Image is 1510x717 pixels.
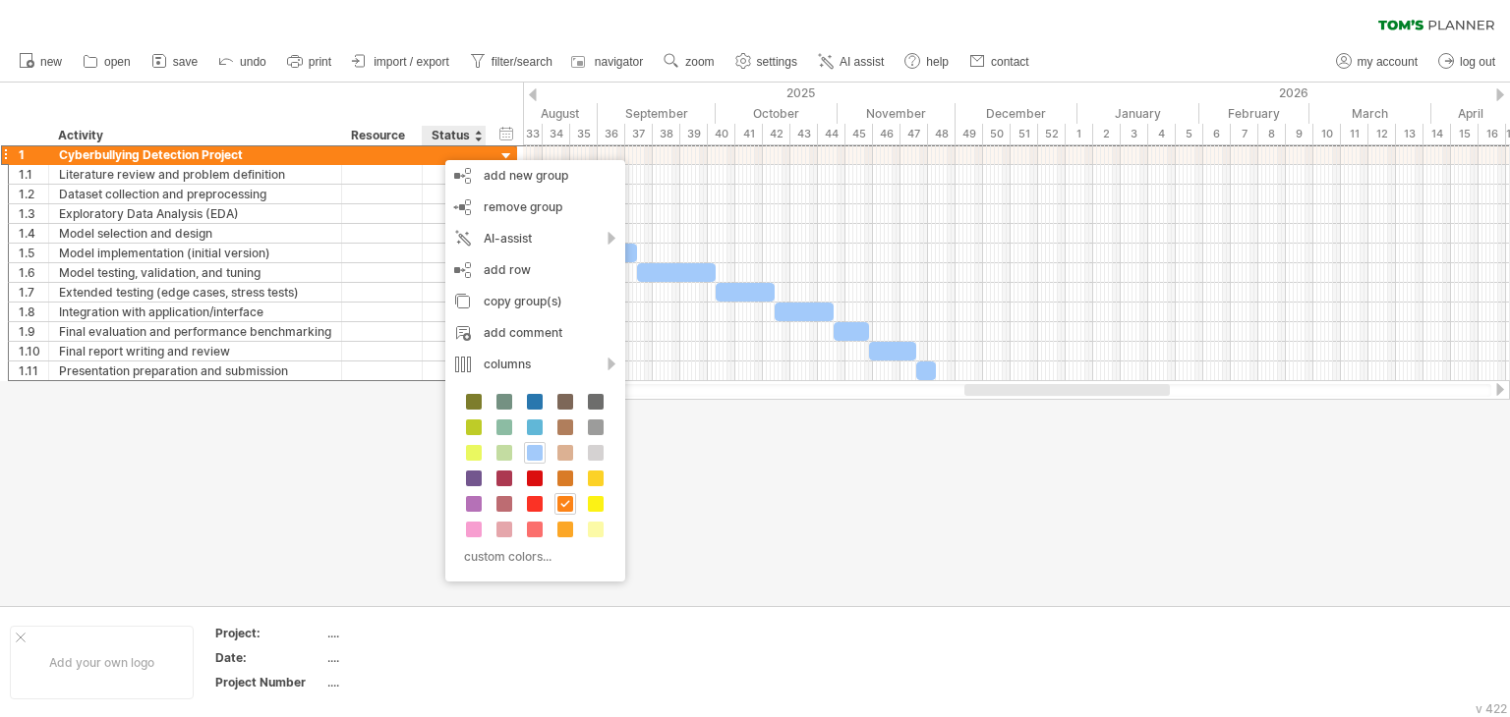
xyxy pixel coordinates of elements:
div: Model testing, validation, and tuning [59,263,331,282]
div: 44 [818,124,845,144]
div: 3 [1121,124,1148,144]
div: Project Number [215,674,323,690]
span: navigator [595,55,643,69]
div: 1.10 [19,342,48,360]
div: 51 [1011,124,1038,144]
div: Literature review and problem definition [59,165,331,184]
div: 49 [956,124,983,144]
div: 1.6 [19,263,48,282]
a: navigator [568,49,649,75]
div: AI-assist [445,223,625,254]
div: 35 [570,124,598,144]
div: Status [432,126,475,145]
div: Model implementation (initial version) [59,244,331,262]
a: contact [964,49,1035,75]
div: 4 [1148,124,1176,144]
a: undo [213,49,272,75]
div: 1.2 [19,185,48,203]
div: Add your own logo [10,626,194,699]
div: 1.4 [19,224,48,243]
div: 1.7 [19,283,48,302]
span: import / export [374,55,449,69]
div: 6 [1203,124,1231,144]
div: 46 [873,124,900,144]
div: copy group(s) [445,286,625,317]
span: undo [240,55,266,69]
div: .... [327,649,493,666]
span: settings [757,55,797,69]
div: January 2026 [1077,103,1199,124]
span: new [40,55,62,69]
span: my account [1358,55,1418,69]
div: Exploratory Data Analysis (EDA) [59,204,331,223]
a: filter/search [465,49,558,75]
div: Extended testing (edge cases, stress tests) [59,283,331,302]
a: import / export [347,49,455,75]
div: 1 [1066,124,1093,144]
span: remove group [484,199,562,214]
a: open [78,49,137,75]
div: 36 [598,124,625,144]
div: 2 [1093,124,1121,144]
div: 40 [708,124,735,144]
div: v 422 [1476,701,1507,716]
div: Model selection and design [59,224,331,243]
div: Resource [351,126,411,145]
div: 52 [1038,124,1066,144]
div: Final report writing and review [59,342,331,360]
div: 50 [983,124,1011,144]
div: 48 [928,124,956,144]
a: new [14,49,68,75]
a: zoom [659,49,720,75]
div: 42 [763,124,790,144]
div: Date: [215,649,323,666]
div: Final evaluation and performance benchmarking [59,322,331,341]
span: contact [991,55,1029,69]
a: help [900,49,955,75]
div: add comment [445,317,625,349]
span: AI assist [840,55,884,69]
div: Activity [58,126,330,145]
div: 10 [1313,124,1341,144]
div: 9 [1286,124,1313,144]
div: September 2025 [598,103,716,124]
div: Dataset collection and preprocessing [59,185,331,203]
div: 1.11 [19,361,48,380]
div: .... [327,674,493,690]
div: February 2026 [1199,103,1309,124]
div: November 2025 [838,103,956,124]
span: log out [1460,55,1495,69]
a: my account [1331,49,1423,75]
span: open [104,55,131,69]
div: 1 [19,145,48,164]
div: 7 [1231,124,1258,144]
div: add row [445,254,625,286]
div: 38 [653,124,680,144]
div: 8 [1258,124,1286,144]
a: settings [730,49,803,75]
div: 12 [1368,124,1396,144]
div: Integration with application/interface [59,303,331,321]
div: March 2026 [1309,103,1431,124]
div: 39 [680,124,708,144]
div: Project: [215,625,323,641]
div: 1.8 [19,303,48,321]
div: 5 [1176,124,1203,144]
div: December 2025 [956,103,1077,124]
div: 13 [1396,124,1423,144]
span: zoom [685,55,714,69]
a: log out [1433,49,1501,75]
div: columns [445,349,625,380]
div: Cyberbullying Detection Project [59,145,331,164]
div: 14 [1423,124,1451,144]
div: 34 [543,124,570,144]
div: 37 [625,124,653,144]
div: 47 [900,124,928,144]
div: 11 [1341,124,1368,144]
div: 16 [1479,124,1506,144]
div: October 2025 [716,103,838,124]
div: 1.3 [19,204,48,223]
div: 41 [735,124,763,144]
div: 1.1 [19,165,48,184]
div: Presentation preparation and submission [59,361,331,380]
